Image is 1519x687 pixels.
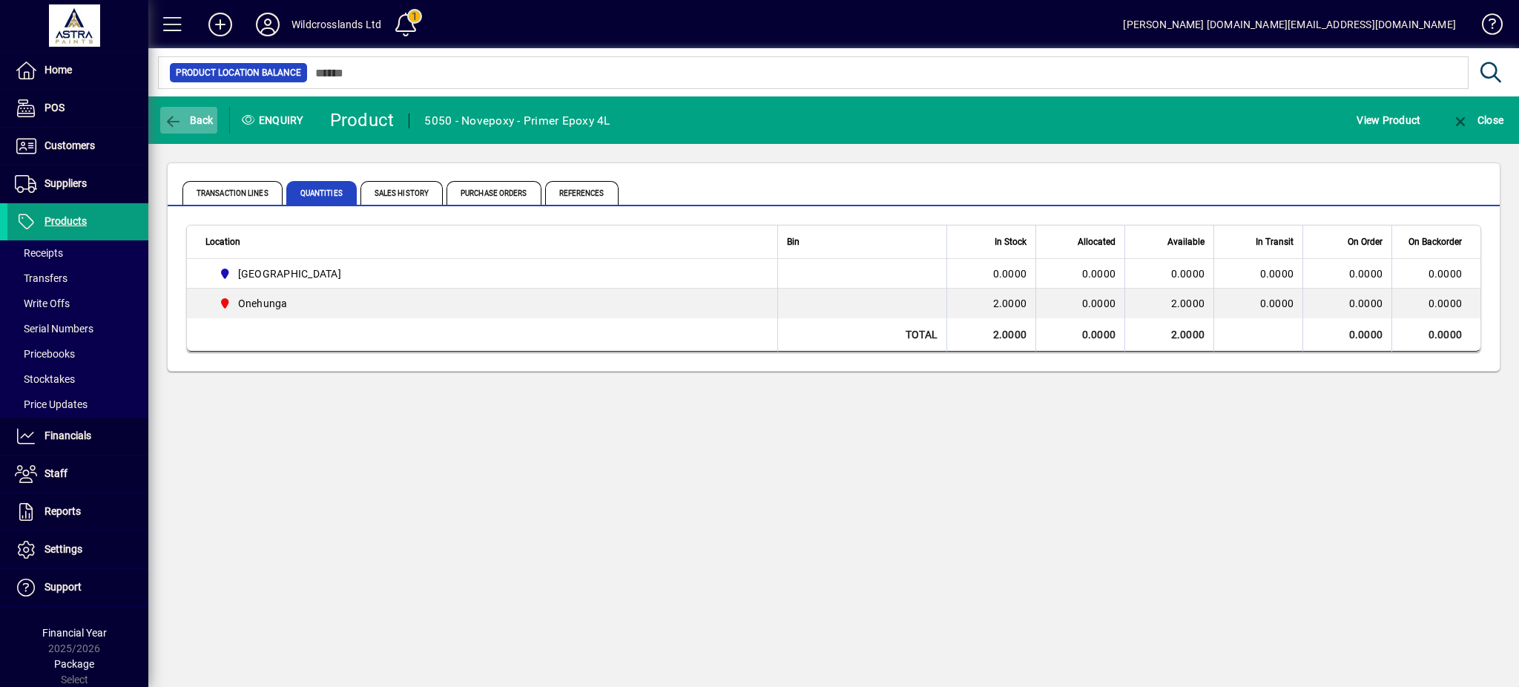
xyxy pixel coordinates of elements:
[1408,234,1462,250] span: On Backorder
[7,52,148,89] a: Home
[777,318,946,352] td: Total
[213,295,761,312] span: Onehunga
[1078,234,1116,250] span: Allocated
[7,341,148,366] a: Pricebooks
[45,505,81,517] span: Reports
[1348,234,1383,250] span: On Order
[1302,318,1391,352] td: 0.0000
[230,108,319,132] div: Enquiry
[15,323,93,335] span: Serial Numbers
[1353,107,1424,134] button: View Product
[7,392,148,417] a: Price Updates
[54,658,94,670] span: Package
[160,107,217,134] button: Back
[545,181,619,205] span: References
[360,181,443,205] span: Sales History
[213,265,761,283] span: Christchurch
[1391,259,1480,289] td: 0.0000
[15,348,75,360] span: Pricebooks
[7,531,148,568] a: Settings
[15,298,70,309] span: Write Offs
[1349,296,1383,311] span: 0.0000
[45,430,91,441] span: Financials
[946,259,1035,289] td: 0.0000
[176,65,301,80] span: Product Location Balance
[238,266,341,281] span: [GEOGRAPHIC_DATA]
[1260,268,1294,280] span: 0.0000
[1124,318,1213,352] td: 2.0000
[148,107,230,134] app-page-header-button: Back
[330,108,395,132] div: Product
[205,234,240,250] span: Location
[7,569,148,606] a: Support
[7,90,148,127] a: POS
[995,234,1027,250] span: In Stock
[1391,289,1480,318] td: 0.0000
[291,13,381,36] div: Wildcrosslands Ltd
[1448,107,1507,134] button: Close
[7,418,148,455] a: Financials
[447,181,541,205] span: Purchase Orders
[7,266,148,291] a: Transfers
[42,627,107,639] span: Financial Year
[424,109,610,133] div: 5050 - Novepoxy - Primer Epoxy 4L
[1124,259,1213,289] td: 0.0000
[946,318,1035,352] td: 2.0000
[1260,298,1294,309] span: 0.0000
[1436,107,1519,134] app-page-header-button: Close enquiry
[7,366,148,392] a: Stocktakes
[7,128,148,165] a: Customers
[1035,318,1124,352] td: 0.0000
[15,398,88,410] span: Price Updates
[1452,114,1503,126] span: Close
[7,456,148,493] a: Staff
[1256,234,1294,250] span: In Transit
[1082,298,1116,309] span: 0.0000
[15,272,67,284] span: Transfers
[1349,266,1383,281] span: 0.0000
[45,467,67,479] span: Staff
[1391,318,1480,352] td: 0.0000
[7,165,148,203] a: Suppliers
[1082,268,1116,280] span: 0.0000
[45,543,82,555] span: Settings
[1123,13,1456,36] div: [PERSON_NAME] [DOMAIN_NAME][EMAIL_ADDRESS][DOMAIN_NAME]
[15,373,75,385] span: Stocktakes
[238,296,288,311] span: Onehunga
[7,240,148,266] a: Receipts
[7,291,148,316] a: Write Offs
[286,181,357,205] span: Quantities
[7,493,148,530] a: Reports
[182,181,283,205] span: Transaction Lines
[45,581,82,593] span: Support
[45,64,72,76] span: Home
[787,234,800,250] span: Bin
[45,139,95,151] span: Customers
[197,11,244,38] button: Add
[45,102,65,114] span: POS
[15,247,63,259] span: Receipts
[244,11,291,38] button: Profile
[1167,234,1205,250] span: Available
[1124,289,1213,318] td: 2.0000
[7,316,148,341] a: Serial Numbers
[946,289,1035,318] td: 2.0000
[164,114,214,126] span: Back
[45,215,87,227] span: Products
[45,177,87,189] span: Suppliers
[1471,3,1500,51] a: Knowledge Base
[1357,108,1420,132] span: View Product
